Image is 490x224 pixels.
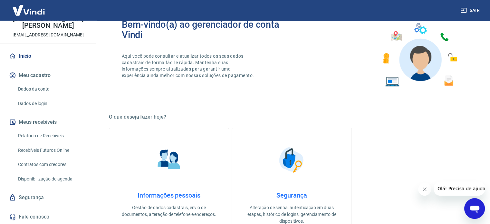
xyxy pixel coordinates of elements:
[120,204,218,218] p: Gestão de dados cadastrais, envio de documentos, alteração de telefone e endereços.
[122,53,255,79] p: Aqui você pode consultar e atualizar todos os seus dados cadastrais de forma fácil e rápida. Mant...
[15,97,89,110] a: Dados de login
[8,190,89,205] a: Segurança
[8,49,89,63] a: Início
[434,181,485,196] iframe: Mensagem da empresa
[8,68,89,83] button: Meu cadastro
[242,191,341,199] h4: Segurança
[15,144,89,157] a: Recebíveis Futuros Online
[8,115,89,129] button: Meus recebíveis
[15,172,89,186] a: Disponibilização de agenda
[15,83,89,96] a: Dados da conta
[459,5,482,16] button: Sair
[8,0,50,20] img: Vindi
[8,210,89,224] a: Fale conosco
[15,158,89,171] a: Contratos com credores
[5,15,91,29] p: [DEMOGRAPHIC_DATA][PERSON_NAME]
[153,144,185,176] img: Informações pessoais
[4,5,54,10] span: Olá! Precisa de ajuda?
[418,183,431,196] iframe: Fechar mensagem
[13,32,84,38] p: [EMAIL_ADDRESS][DOMAIN_NAME]
[122,19,292,40] h2: Bem-vindo(a) ao gerenciador de conta Vindi
[120,191,218,199] h4: Informações pessoais
[109,114,475,120] h5: O que deseja fazer hoje?
[464,198,485,219] iframe: Botão para abrir a janela de mensagens
[15,129,89,142] a: Relatório de Recebíveis
[377,19,462,91] img: Imagem de um avatar masculino com diversos icones exemplificando as funcionalidades do gerenciado...
[276,144,308,176] img: Segurança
